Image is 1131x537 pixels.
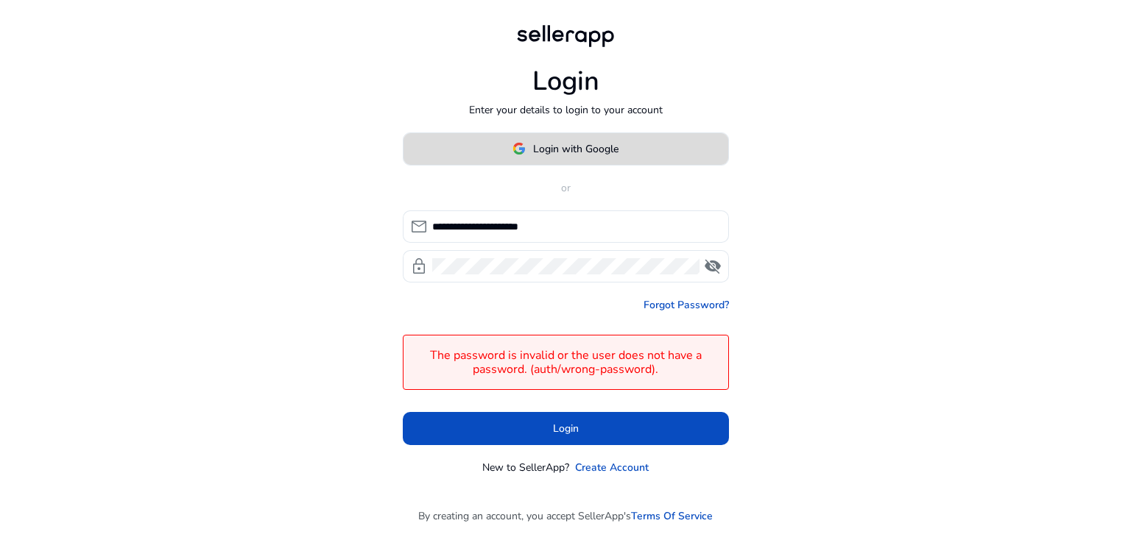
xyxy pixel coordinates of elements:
button: Login with Google [403,132,729,166]
p: New to SellerApp? [482,460,569,475]
p: or [403,180,729,196]
span: Login [553,421,579,436]
span: lock [410,257,428,275]
h4: The password is invalid or the user does not have a password. (auth/wrong-password). [411,349,721,377]
a: Forgot Password? [644,297,729,313]
a: Terms Of Service [631,508,713,524]
a: Create Account [575,460,649,475]
h1: Login [532,65,599,97]
button: Login [403,412,729,445]
span: visibility_off [704,257,722,275]
img: google-logo.svg [512,142,526,155]
span: mail [410,218,428,235]
p: Enter your details to login to your account [469,102,663,118]
span: Login with Google [533,141,619,157]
